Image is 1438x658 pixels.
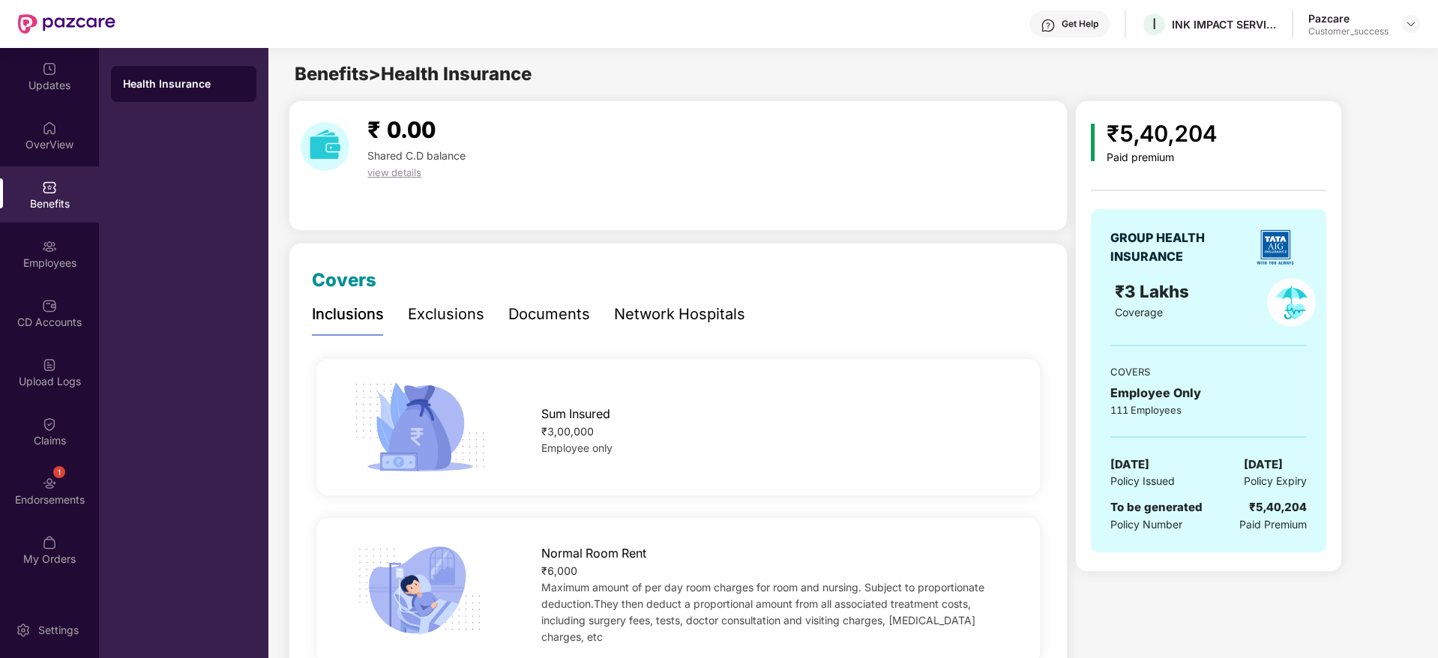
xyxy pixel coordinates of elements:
div: Paid premium [1107,151,1217,164]
img: svg+xml;base64,PHN2ZyBpZD0iVXBsb2FkX0xvZ3MiIGRhdGEtbmFtZT0iVXBsb2FkIExvZ3MiIHhtbG5zPSJodHRwOi8vd3... [42,357,57,372]
div: Customer_success [1308,25,1389,37]
img: svg+xml;base64,PHN2ZyBpZD0iSG9tZSIgeG1sbnM9Imh0dHA6Ly93d3cudzMub3JnLzIwMDAvc3ZnIiB3aWR0aD0iMjAiIG... [42,121,57,136]
img: insurerLogo [1249,221,1302,274]
div: Settings [34,623,83,638]
div: 1 [53,466,65,478]
span: Employee only [541,441,613,454]
div: INK IMPACT SERVICES PRIVATE LIMITED [1172,17,1277,31]
span: Coverage [1115,306,1163,319]
img: policyIcon [1267,278,1316,327]
div: Pazcare [1308,11,1389,25]
span: Maximum amount of per day room charges for room and nursing. Subject to proportionate deduction.T... [541,581,984,643]
img: svg+xml;base64,PHN2ZyBpZD0iRW5kb3JzZW1lbnRzIiB4bWxucz0iaHR0cDovL3d3dy53My5vcmcvMjAwMC9zdmciIHdpZH... [42,476,57,491]
img: svg+xml;base64,PHN2ZyBpZD0iU2V0dGluZy0yMHgyMCIgeG1sbnM9Imh0dHA6Ly93d3cudzMub3JnLzIwMDAvc3ZnIiB3aW... [16,623,31,638]
span: Policy Expiry [1244,473,1307,489]
span: Paid Premium [1239,516,1307,533]
div: Network Hospitals [614,303,745,326]
img: svg+xml;base64,PHN2ZyBpZD0iRW1wbG95ZWVzIiB4bWxucz0iaHR0cDovL3d3dy53My5vcmcvMjAwMC9zdmciIHdpZHRoPS... [42,239,57,254]
span: Policy Issued [1110,473,1175,489]
span: Shared C.D balance [367,149,466,162]
img: svg+xml;base64,PHN2ZyBpZD0iTXlfT3JkZXJzIiBkYXRhLW5hbWU9Ik15IE9yZGVycyIgeG1sbnM9Imh0dHA6Ly93d3cudz... [42,535,57,550]
img: svg+xml;base64,PHN2ZyBpZD0iRHJvcGRvd24tMzJ4MzIiIHhtbG5zPSJodHRwOi8vd3d3LnczLm9yZy8yMDAwL3N2ZyIgd2... [1405,18,1417,30]
div: ₹5,40,204 [1249,498,1307,516]
div: ₹6,000 [541,563,1008,579]
img: svg+xml;base64,PHN2ZyBpZD0iQ0RfQWNjb3VudHMiIGRhdGEtbmFtZT0iQ0QgQWNjb3VudHMiIHhtbG5zPSJodHRwOi8vd3... [42,298,57,313]
span: [DATE] [1244,456,1283,474]
div: GROUP HEALTH INSURANCE [1110,229,1242,266]
div: Documents [508,303,590,326]
span: view details [367,166,421,178]
span: [DATE] [1110,456,1149,474]
div: COVERS [1110,364,1307,379]
div: Health Insurance [123,76,244,91]
img: New Pazcare Logo [18,14,115,34]
span: ₹3 Lakhs [1115,281,1194,301]
div: Inclusions [312,303,384,326]
span: ₹ 0.00 [367,116,436,143]
div: 111 Employees [1110,402,1307,417]
span: Covers [312,269,376,291]
span: Normal Room Rent [541,544,646,563]
div: Get Help [1062,18,1098,30]
img: svg+xml;base64,PHN2ZyBpZD0iQ2xhaW0iIHhtbG5zPSJodHRwOi8vd3d3LnczLm9yZy8yMDAwL3N2ZyIgd2lkdGg9IjIwIi... [42,417,57,432]
img: svg+xml;base64,PHN2ZyBpZD0iVXBkYXRlZCIgeG1sbnM9Imh0dHA6Ly93d3cudzMub3JnLzIwMDAvc3ZnIiB3aWR0aD0iMj... [42,61,57,76]
div: Employee Only [1110,384,1307,402]
span: I [1152,15,1156,33]
div: ₹3,00,000 [541,423,1008,440]
span: Benefits > Health Insurance [295,63,532,85]
img: svg+xml;base64,PHN2ZyBpZD0iQmVuZWZpdHMiIHhtbG5zPSJodHRwOi8vd3d3LnczLm9yZy8yMDAwL3N2ZyIgd2lkdGg9Ij... [42,180,57,195]
img: icon [349,378,490,477]
img: svg+xml;base64,PHN2ZyBpZD0iSGVscC0zMngzMiIgeG1sbnM9Imh0dHA6Ly93d3cudzMub3JnLzIwMDAvc3ZnIiB3aWR0aD... [1041,18,1056,33]
span: To be generated [1110,500,1203,514]
div: ₹5,40,204 [1107,116,1217,151]
img: icon [1091,124,1095,161]
span: Sum Insured [541,405,610,423]
div: Exclusions [408,303,484,326]
img: download [301,122,349,171]
span: Policy Number [1110,518,1182,531]
img: icon [349,541,490,640]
